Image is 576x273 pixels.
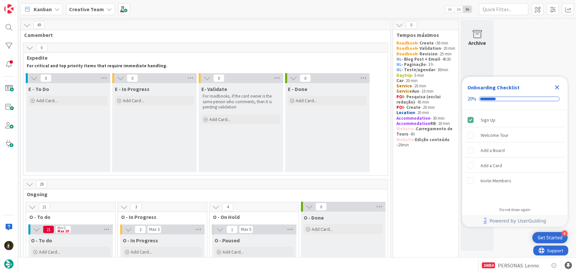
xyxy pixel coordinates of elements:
[481,162,502,169] div: Add a Card
[135,226,146,233] span: 3
[226,226,238,233] span: 1
[465,215,564,227] a: Powered by UserGuiding
[36,180,47,188] span: 28
[401,62,426,67] strong: - Paginação
[127,74,138,82] span: 0
[396,94,455,105] p: - 45 min
[131,249,152,255] span: Add Card...
[430,121,436,126] strong: RB
[4,241,14,250] img: MC
[396,83,455,89] p: - 20 min
[467,83,520,91] div: Onboarding Checklist
[396,126,454,137] strong: Carregamento de Tours
[396,121,430,126] strong: Accommodation
[396,78,455,83] p: - 20 min
[462,77,568,227] div: Checklist Container
[396,45,417,51] strong: Roadbook
[396,105,455,110] p: - 20 min
[465,128,565,142] div: Welcome Tour is incomplete.
[4,4,14,14] img: Visit kanbanzone.com
[412,88,419,94] strong: Aux
[490,217,546,225] span: Powered by UserGuiding
[296,98,317,104] span: Add Card...
[27,54,380,61] span: Expedite
[396,51,417,57] strong: Roadbook
[396,40,417,46] strong: Roadbook
[396,126,414,132] strong: Website
[562,230,568,236] div: 4
[401,56,440,62] strong: - Blog Post + Email
[396,67,455,73] p: - 30min
[404,105,421,110] strong: - Create
[396,73,455,78] p: - 5 min
[396,41,455,46] p: 30 min
[417,40,436,46] strong: - Create -
[203,94,279,110] p: For roadbooks, if the card owner is the same person who comments, then it is pending validation
[36,98,57,104] span: Add Card...
[39,203,50,211] span: 21
[121,214,199,220] span: O - In Progress
[69,6,104,13] b: Creative Team
[417,51,437,57] strong: - Revision
[27,63,167,69] strong: For critical and top priority items that require immediate handling.
[123,237,158,244] span: O - In Progress
[396,51,455,57] p: - 25 min
[27,191,380,197] span: Ongoing
[115,86,150,92] span: E - In Progress
[33,21,45,29] span: 49
[465,143,565,158] div: Add a Board is incomplete.
[396,105,404,110] strong: POI
[123,98,144,104] span: Add Card...
[28,86,49,92] span: E - To Do
[396,115,430,121] strong: Accommodation
[465,113,565,127] div: Sign Up is complete.
[396,89,455,94] p: - 10 min
[396,137,455,148] p: - 20min
[552,82,562,93] div: Close Checklist
[396,62,401,67] strong: NL
[222,203,233,211] span: 4
[396,137,451,148] strong: Edição conteúdo -
[406,21,417,29] span: 0
[24,32,382,38] span: Camembert
[482,262,495,268] div: 20054
[4,259,14,269] img: avatar
[396,83,412,89] strong: Service
[532,232,568,243] div: Open Get Started checklist, remaining modules: 4
[201,86,227,92] span: E- Validate
[39,249,60,255] span: Add Card...
[462,110,568,203] div: Checklist items
[538,234,562,241] div: Get Started
[241,228,251,231] div: Max 5
[481,116,495,124] div: Sign Up
[481,177,511,185] div: Invite Members
[14,1,30,9] span: Support
[401,67,435,73] strong: - Teste/agendar
[57,229,69,233] div: Max 20
[43,226,54,233] span: 21
[481,146,505,154] div: Add a Board
[396,121,455,126] p: - 20 min
[417,45,441,51] strong: - Validation
[396,56,401,62] strong: NL
[396,110,455,115] p: - 20 min
[467,96,476,102] div: 20%
[462,215,568,227] div: Footer
[29,214,107,220] span: O - To do
[445,6,454,13] span: 1x
[215,237,240,244] span: O - Paused
[396,126,455,137] p: - - 6h
[463,6,472,13] span: 3x
[288,86,307,92] span: E - Done
[312,226,333,232] span: Add Card...
[396,94,404,100] strong: POI
[304,214,324,221] span: O - Done
[396,94,442,105] strong: - Pesquisa (exclui redação)
[213,214,290,220] span: O - On Hold
[36,44,47,52] span: 0
[396,78,403,83] strong: Car
[481,131,509,139] div: Welcome Tour
[467,96,562,102] div: Checklist progress: 20%
[498,261,539,269] span: PERSONAS: Lenno
[396,110,415,115] strong: Location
